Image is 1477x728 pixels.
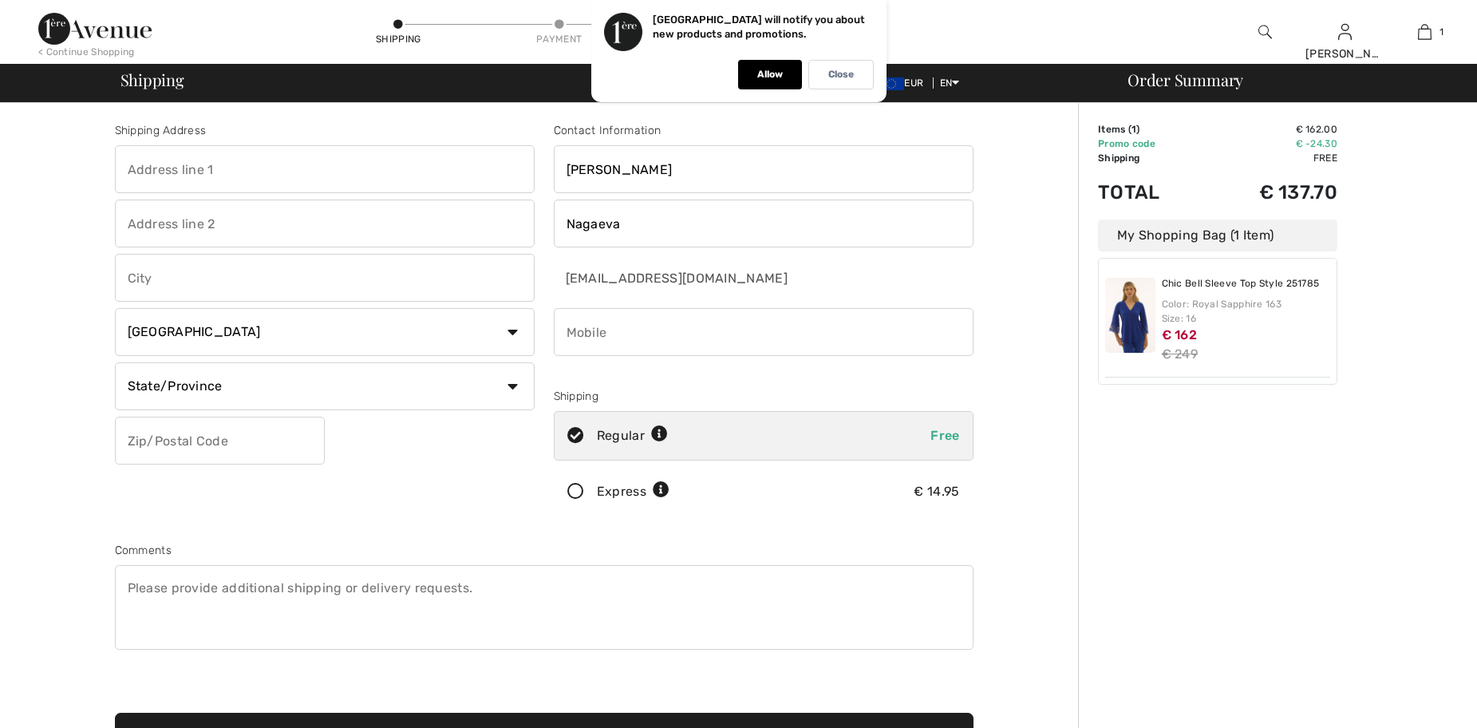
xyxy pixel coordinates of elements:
[38,45,135,59] div: < Continue Shopping
[38,13,152,45] img: 1ère Avenue
[879,77,904,90] img: Euro
[554,308,973,356] input: Mobile
[1098,136,1203,151] td: Promo code
[597,426,668,445] div: Regular
[1203,122,1337,136] td: € 162.00
[1098,165,1203,220] td: Total
[653,14,865,40] p: [GEOGRAPHIC_DATA] will notify you about new products and promotions.
[1162,346,1199,362] s: € 249
[554,388,973,405] div: Shipping
[1305,45,1384,62] div: [PERSON_NAME]
[535,32,583,46] div: Payment
[115,542,973,559] div: Comments
[940,77,960,89] span: EN
[1203,151,1337,165] td: Free
[115,417,325,465] input: Zip/Postal Code
[1418,22,1432,42] img: My Bag
[115,200,535,247] input: Address line 2
[1098,122,1203,136] td: Items ( )
[1098,151,1203,165] td: Shipping
[828,69,854,81] p: Close
[120,72,184,88] span: Shipping
[757,69,783,81] p: Allow
[1131,124,1136,135] span: 1
[374,32,422,46] div: Shipping
[1108,72,1467,88] div: Order Summary
[1338,24,1352,39] a: Sign In
[115,254,535,302] input: City
[1098,220,1337,251] div: My Shopping Bag (1 Item)
[1105,278,1155,353] img: Chic Bell Sleeve Top Style 251785
[879,77,930,89] span: EUR
[1162,327,1198,342] span: € 162
[1439,25,1443,39] span: 1
[554,145,973,193] input: First name
[115,145,535,193] input: Address line 1
[1162,278,1320,291] a: Chic Bell Sleeve Top Style 251785
[1258,22,1272,42] img: search the website
[930,428,959,443] span: Free
[1338,22,1352,42] img: My Info
[115,122,535,139] div: Shipping Address
[597,482,669,501] div: Express
[914,482,959,501] div: € 14.95
[1203,136,1337,151] td: € -24.30
[1203,165,1337,220] td: € 137.70
[554,200,973,247] input: Last name
[554,254,869,302] input: E-mail
[1385,22,1463,42] a: 1
[1162,297,1331,326] div: Color: Royal Sapphire 163 Size: 16
[554,122,973,139] div: Contact Information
